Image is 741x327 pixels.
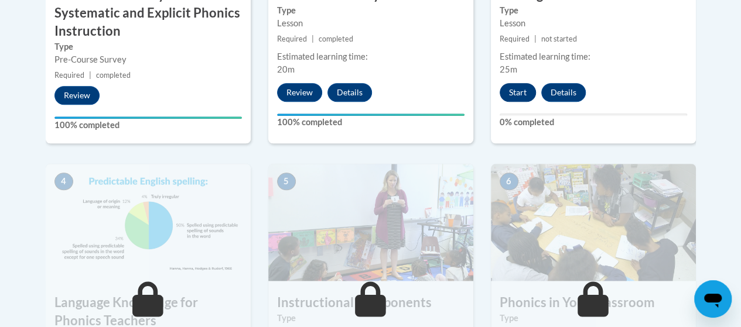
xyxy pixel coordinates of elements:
[54,53,242,66] div: Pre-Course Survey
[277,50,465,63] div: Estimated learning time:
[46,164,251,281] img: Course Image
[277,312,465,325] label: Type
[268,164,473,281] img: Course Image
[541,35,577,43] span: not started
[500,4,687,17] label: Type
[277,4,465,17] label: Type
[500,64,517,74] span: 25m
[89,71,91,80] span: |
[277,116,465,129] label: 100% completed
[327,83,372,102] button: Details
[534,35,537,43] span: |
[277,35,307,43] span: Required
[268,294,473,312] h3: Instructional Components
[694,280,732,318] iframe: Button to launch messaging window
[500,83,536,102] button: Start
[491,294,696,312] h3: Phonics in Your Classroom
[500,35,530,43] span: Required
[500,17,687,30] div: Lesson
[491,164,696,281] img: Course Image
[500,312,687,325] label: Type
[54,71,84,80] span: Required
[277,64,295,74] span: 20m
[277,83,322,102] button: Review
[500,50,687,63] div: Estimated learning time:
[96,71,131,80] span: completed
[54,40,242,53] label: Type
[541,83,586,102] button: Details
[54,86,100,105] button: Review
[319,35,353,43] span: completed
[54,119,242,132] label: 100% completed
[500,116,687,129] label: 0% completed
[312,35,314,43] span: |
[277,17,465,30] div: Lesson
[54,116,242,119] div: Your progress
[277,113,465,116] div: Your progress
[500,173,518,190] span: 6
[54,173,73,190] span: 4
[277,173,296,190] span: 5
